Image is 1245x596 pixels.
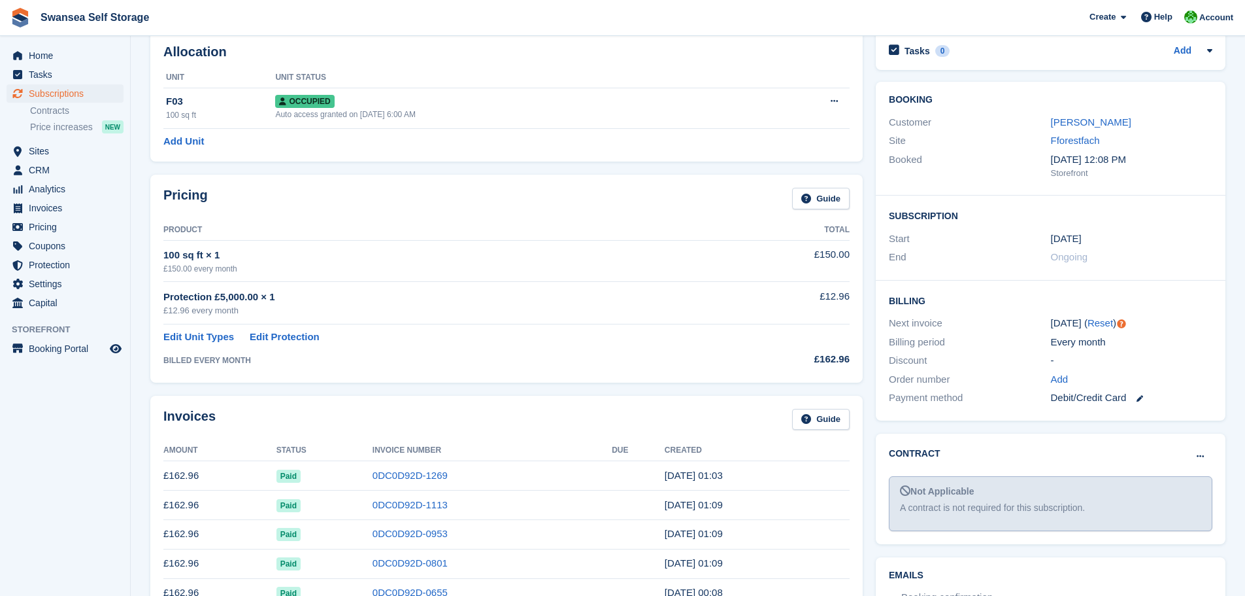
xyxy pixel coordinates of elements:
[792,409,850,430] a: Guide
[163,290,723,305] div: Protection £5,000.00 × 1
[163,409,216,430] h2: Invoices
[7,65,124,84] a: menu
[665,528,723,539] time: 2025-05-26 00:09:26 UTC
[163,220,723,241] th: Product
[166,94,275,109] div: F03
[7,237,124,255] a: menu
[1051,372,1069,387] a: Add
[276,499,301,512] span: Paid
[1051,316,1212,331] div: [DATE] ( )
[889,316,1050,331] div: Next invoice
[935,45,950,57] div: 0
[275,67,755,88] th: Unit Status
[7,275,124,293] a: menu
[163,44,850,60] h2: Allocation
[889,447,940,461] h2: Contract
[1051,116,1131,128] a: [PERSON_NAME]
[889,152,1050,180] div: Booked
[373,528,448,539] a: 0DC0D92D-0953
[276,528,301,541] span: Paid
[373,440,612,461] th: Invoice Number
[29,65,107,84] span: Tasks
[665,470,723,481] time: 2025-07-26 00:03:51 UTC
[7,180,124,198] a: menu
[30,105,124,117] a: Contracts
[1184,10,1197,24] img: Andrew Robbins
[900,485,1201,499] div: Not Applicable
[29,218,107,236] span: Pricing
[900,501,1201,515] div: A contract is not required for this subscription.
[163,263,723,275] div: £150.00 every month
[29,256,107,274] span: Protection
[889,232,1050,247] div: Start
[29,340,107,358] span: Booking Portal
[163,67,275,88] th: Unit
[29,142,107,160] span: Sites
[7,218,124,236] a: menu
[163,440,276,461] th: Amount
[163,549,276,578] td: £162.96
[7,46,124,65] a: menu
[7,161,124,179] a: menu
[1116,318,1127,330] div: Tooltip anchor
[1051,335,1212,350] div: Every month
[889,115,1050,130] div: Customer
[1089,10,1116,24] span: Create
[163,188,208,209] h2: Pricing
[665,557,723,569] time: 2025-04-26 00:09:17 UTC
[889,294,1212,307] h2: Billing
[35,7,154,28] a: Swansea Self Storage
[275,109,755,120] div: Auto access granted on [DATE] 6:00 AM
[889,353,1050,368] div: Discount
[29,294,107,312] span: Capital
[723,352,850,367] div: £162.96
[373,499,448,510] a: 0DC0D92D-1113
[276,440,373,461] th: Status
[163,461,276,491] td: £162.96
[12,323,130,336] span: Storefront
[163,491,276,520] td: £162.96
[7,84,124,103] a: menu
[10,8,30,27] img: stora-icon-8386f47178a22dfd0bd8f6a31ec36ba5ce8667c1dd55bd0f319d3a0aa187defe.svg
[163,330,234,345] a: Edit Unit Types
[1174,44,1191,59] a: Add
[102,120,124,133] div: NEW
[163,519,276,549] td: £162.96
[163,134,204,149] a: Add Unit
[29,237,107,255] span: Coupons
[29,161,107,179] span: CRM
[792,188,850,209] a: Guide
[1051,135,1100,146] a: Fforestfach
[723,220,850,241] th: Total
[889,250,1050,265] div: End
[1051,353,1212,368] div: -
[275,95,334,108] span: Occupied
[108,341,124,357] a: Preview store
[29,199,107,217] span: Invoices
[889,95,1212,105] h2: Booking
[7,340,124,358] a: menu
[373,470,448,481] a: 0DC0D92D-1269
[7,256,124,274] a: menu
[29,180,107,198] span: Analytics
[1051,152,1212,167] div: [DATE] 12:08 PM
[276,557,301,570] span: Paid
[163,248,723,263] div: 100 sq ft × 1
[1051,251,1088,262] span: Ongoing
[1051,232,1082,247] time: 2024-06-26 00:00:00 UTC
[889,133,1050,149] div: Site
[723,240,850,281] td: £150.00
[30,120,124,134] a: Price increases NEW
[905,45,930,57] h2: Tasks
[373,557,448,569] a: 0DC0D92D-0801
[163,304,723,317] div: £12.96 every month
[29,84,107,103] span: Subscriptions
[30,121,93,133] span: Price increases
[665,440,850,461] th: Created
[163,355,723,366] div: BILLED EVERY MONTH
[29,275,107,293] span: Settings
[276,470,301,483] span: Paid
[250,330,320,345] a: Edit Protection
[889,570,1212,581] h2: Emails
[1051,391,1212,406] div: Debit/Credit Card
